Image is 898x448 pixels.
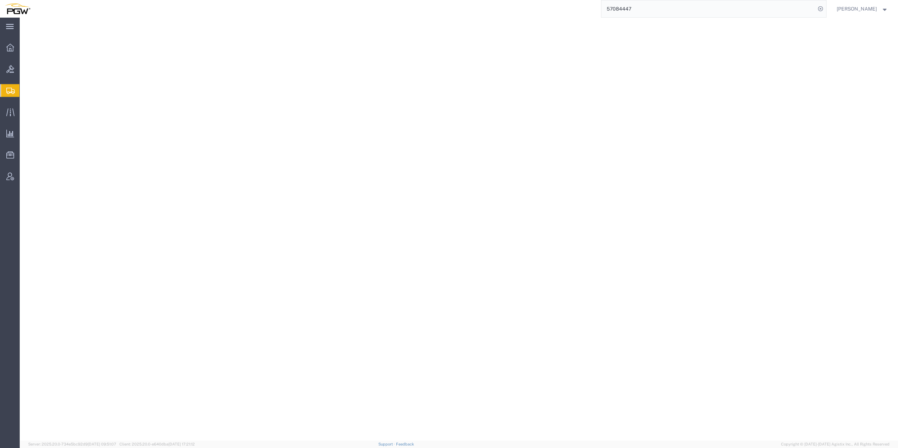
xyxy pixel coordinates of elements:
[168,442,195,446] span: [DATE] 17:21:12
[601,0,816,17] input: Search for shipment number, reference number
[396,442,414,446] a: Feedback
[781,441,890,447] span: Copyright © [DATE]-[DATE] Agistix Inc., All Rights Reserved
[20,18,898,441] iframe: FS Legacy Container
[119,442,195,446] span: Client: 2025.20.0-e640dba
[378,442,396,446] a: Support
[88,442,116,446] span: [DATE] 09:51:07
[28,442,116,446] span: Server: 2025.20.0-734e5bc92d9
[5,4,30,14] img: logo
[836,5,888,13] button: [PERSON_NAME]
[837,5,877,13] span: Ksenia Gushchina-Kerecz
